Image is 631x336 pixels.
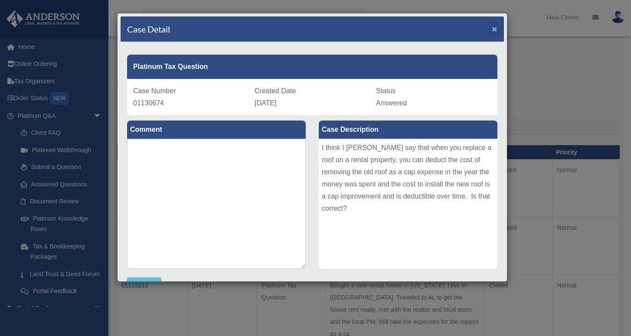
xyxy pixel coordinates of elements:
[127,23,170,35] h4: Case Detail
[376,87,396,95] span: Status
[133,99,164,107] span: 01130674
[376,99,407,107] span: Answered
[255,99,276,107] span: [DATE]
[127,55,497,79] div: Platinum Tax Question
[492,24,497,33] button: Close
[319,121,497,139] label: Case Description
[133,87,176,95] span: Case Number
[127,121,306,139] label: Comment
[492,24,497,34] span: ×
[255,87,296,95] span: Created Date
[319,139,497,269] div: I think I [PERSON_NAME] say that when you replace a roof on a rental property, you can deduct the...
[127,277,161,290] button: Comment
